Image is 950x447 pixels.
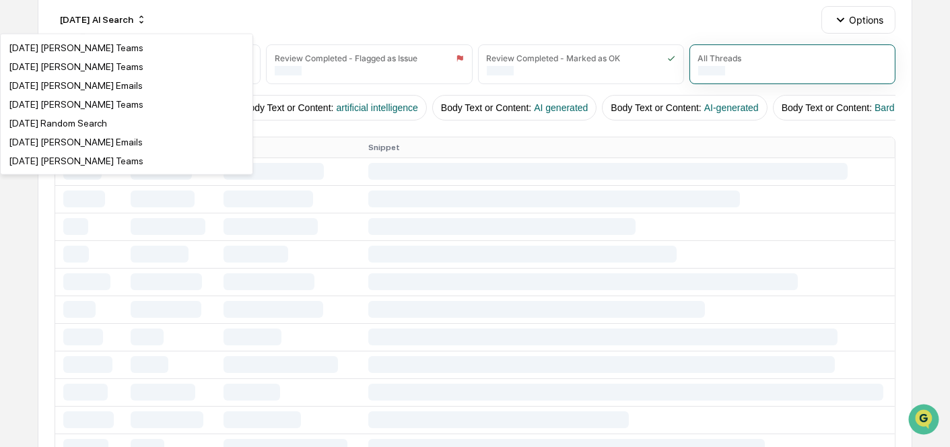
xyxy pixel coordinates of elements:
span: Preclearance [27,169,87,182]
button: Body Text or Content:AI-generated [602,95,767,121]
div: Review Completed - Marked as OK [487,53,621,63]
th: Topic [215,137,360,158]
button: Start new chat [229,106,245,123]
div: [DATE] Random Search [9,118,107,129]
iframe: Open customer support [907,403,943,439]
a: 🗄️Attestations [92,164,172,188]
span: Bard AI [875,102,906,113]
div: [DATE] [PERSON_NAME] Emails [9,24,143,34]
button: Body Text or Content:AI generated [432,95,597,121]
div: [DATE] [PERSON_NAME] Emails [9,137,143,147]
p: How can we help? [13,28,245,49]
div: [DATE] [PERSON_NAME] Teams [9,156,143,166]
div: All Threads [698,53,742,63]
button: Body Text or Content:Bard AI [773,95,914,121]
th: Snippet [360,137,895,158]
div: 🖐️ [13,170,24,181]
div: 🔎 [13,196,24,207]
div: [DATE] [PERSON_NAME] Teams [9,42,143,53]
a: Powered byPylon [95,227,163,238]
span: Pylon [134,228,163,238]
span: Attestations [111,169,167,182]
div: [DATE] [PERSON_NAME] Teams [9,99,143,110]
span: AI generated [534,102,588,113]
div: We're available if you need us! [46,116,170,127]
div: [DATE] [PERSON_NAME] [9,174,114,185]
a: 🖐️Preclearance [8,164,92,188]
a: 🔎Data Lookup [8,189,90,213]
span: Data Lookup [27,195,85,208]
span: artificial intelligence [336,102,417,113]
img: icon [456,54,464,63]
div: [DATE] [PERSON_NAME] Teams [9,61,143,72]
span: AI-generated [704,102,759,113]
button: Options [821,6,895,33]
img: 1746055101610-c473b297-6a78-478c-a979-82029cc54cd1 [13,102,38,127]
div: [DATE] [PERSON_NAME] Emails [9,80,143,91]
div: Start new chat [46,102,221,116]
button: Body Text or Content:artificial intelligence [234,95,427,121]
div: [DATE] AI Search [55,9,152,30]
div: 🗄️ [98,170,108,181]
img: icon [667,54,675,63]
div: Review Completed - Flagged as Issue [275,53,417,63]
